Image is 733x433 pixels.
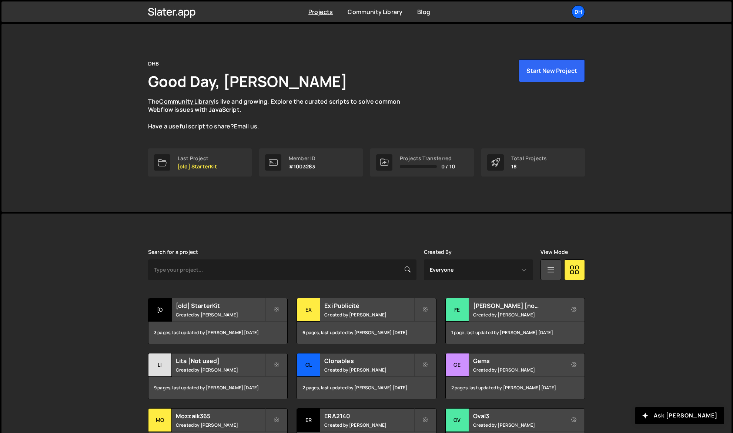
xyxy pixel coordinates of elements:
h2: Exi Publicité [324,302,414,310]
a: [o [old] StarterKit Created by [PERSON_NAME] 3 pages, last updated by [PERSON_NAME] [DATE] [148,298,288,344]
a: Email us [234,122,257,130]
a: Li Lita [Not used] Created by [PERSON_NAME] 9 pages, last updated by [PERSON_NAME] [DATE] [148,353,288,399]
small: Created by [PERSON_NAME] [176,422,265,428]
div: DHB [148,59,159,68]
a: Ge Gems Created by [PERSON_NAME] 2 pages, last updated by [PERSON_NAME] [DATE] [445,353,585,399]
div: 9 pages, last updated by [PERSON_NAME] [DATE] [148,377,287,399]
label: Created By [424,249,452,255]
a: Cl Clonables Created by [PERSON_NAME] 2 pages, last updated by [PERSON_NAME] [DATE] [297,353,436,399]
a: FE [PERSON_NAME] [not used] Created by [PERSON_NAME] 1 page, last updated by [PERSON_NAME] [DATE] [445,298,585,344]
small: Created by [PERSON_NAME] [473,312,562,318]
small: Created by [PERSON_NAME] [473,422,562,428]
div: Ge [446,353,469,377]
p: 18 [511,164,547,169]
button: Ask [PERSON_NAME] [635,407,724,424]
label: View Mode [540,249,568,255]
div: [o [148,298,172,322]
div: Ex [297,298,320,322]
div: Last Project [178,155,217,161]
label: Search for a project [148,249,198,255]
h2: ERA2140 [324,412,414,420]
div: Total Projects [511,155,547,161]
small: Created by [PERSON_NAME] [324,312,414,318]
div: Projects Transferred [400,155,455,161]
div: Cl [297,353,320,377]
div: 3 pages, last updated by [PERSON_NAME] [DATE] [148,322,287,344]
small: Created by [PERSON_NAME] [176,312,265,318]
button: Start New Project [519,59,585,82]
div: ER [297,409,320,432]
h2: [old] StarterKit [176,302,265,310]
h2: Mozzaik365 [176,412,265,420]
div: 6 pages, last updated by [PERSON_NAME] [DATE] [297,322,436,344]
div: 1 page, last updated by [PERSON_NAME] [DATE] [446,322,585,344]
p: #1003283 [289,164,315,169]
h2: Gems [473,357,562,365]
small: Created by [PERSON_NAME] [324,422,414,428]
div: 2 pages, last updated by [PERSON_NAME] [DATE] [297,377,436,399]
div: Member ID [289,155,315,161]
a: Blog [417,8,430,16]
div: Mo [148,409,172,432]
input: Type your project... [148,259,416,280]
small: Created by [PERSON_NAME] [176,367,265,373]
a: Ex Exi Publicité Created by [PERSON_NAME] 6 pages, last updated by [PERSON_NAME] [DATE] [297,298,436,344]
small: Created by [PERSON_NAME] [473,367,562,373]
h1: Good Day, [PERSON_NAME] [148,71,347,91]
h2: Clonables [324,357,414,365]
div: Li [148,353,172,377]
span: 0 / 10 [441,164,455,169]
h2: [PERSON_NAME] [not used] [473,302,562,310]
h2: Oval3 [473,412,562,420]
div: FE [446,298,469,322]
h2: Lita [Not used] [176,357,265,365]
a: Projects [308,8,333,16]
small: Created by [PERSON_NAME] [324,367,414,373]
a: DH [572,5,585,19]
p: The is live and growing. Explore the curated scripts to solve common Webflow issues with JavaScri... [148,97,415,131]
a: Community Library [159,97,214,105]
div: Ov [446,409,469,432]
div: 2 pages, last updated by [PERSON_NAME] [DATE] [446,377,585,399]
a: Community Library [348,8,402,16]
a: Last Project [old] StarterKit [148,148,252,177]
p: [old] StarterKit [178,164,217,169]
